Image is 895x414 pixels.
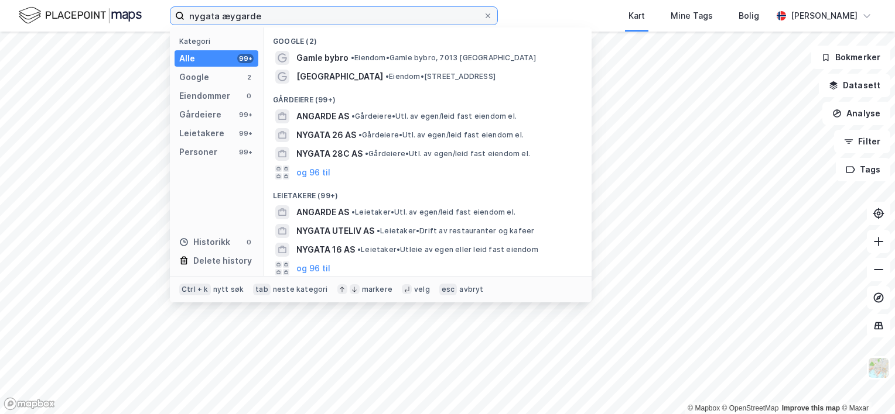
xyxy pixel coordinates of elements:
[836,358,895,414] iframe: Chat Widget
[185,7,483,25] input: Søk på adresse, matrikkel, gårdeiere, leietakere eller personer
[296,147,363,161] span: NYGATA 28C AS
[351,112,517,121] span: Gårdeiere • Utl. av egen/leid fast eiendom el.
[244,73,254,82] div: 2
[213,285,244,294] div: nytt søk
[739,9,759,23] div: Bolig
[237,54,254,63] div: 99+
[179,70,209,84] div: Google
[179,126,224,140] div: Leietakere
[351,208,515,217] span: Leietaker • Utl. av egen/leid fast eiendom el.
[459,285,483,294] div: avbryt
[867,357,890,379] img: Z
[628,9,645,23] div: Kart
[791,9,858,23] div: [PERSON_NAME]
[4,397,55,410] a: Mapbox homepage
[836,358,895,414] div: Kontrollprogram for chat
[179,284,211,295] div: Ctrl + k
[351,112,355,120] span: •
[358,130,362,139] span: •
[179,89,230,103] div: Eiendommer
[244,91,254,101] div: 0
[19,5,142,26] img: logo.f888ab2527a4732fd821a326f86c7f29.svg
[179,145,217,159] div: Personer
[179,235,230,249] div: Historikk
[273,285,328,294] div: neste kategori
[264,86,592,107] div: Gårdeiere (99+)
[296,109,349,123] span: ANGARDE AS
[834,130,890,153] button: Filter
[351,208,355,216] span: •
[688,404,720,412] a: Mapbox
[811,46,890,69] button: Bokmerker
[362,285,392,294] div: markere
[296,70,383,84] span: [GEOGRAPHIC_DATA]
[822,102,890,125] button: Analyse
[357,245,361,254] span: •
[179,37,258,46] div: Kategori
[439,284,457,295] div: esc
[237,110,254,119] div: 99+
[253,284,271,295] div: tab
[296,165,330,180] button: og 96 til
[385,72,496,81] span: Eiendom • [STREET_ADDRESS]
[671,9,713,23] div: Mine Tags
[237,147,254,157] div: 99+
[782,404,840,412] a: Improve this map
[819,74,890,97] button: Datasett
[377,226,534,236] span: Leietaker • Drift av restauranter og kafeer
[296,224,374,238] span: NYGATA UTELIV AS
[296,205,349,219] span: ANGARDE AS
[351,53,536,63] span: Eiendom • Gamle bybro, 7013 [GEOGRAPHIC_DATA]
[722,404,779,412] a: OpenStreetMap
[296,243,355,257] span: NYGATA 16 AS
[179,108,221,122] div: Gårdeiere
[296,261,330,275] button: og 96 til
[365,149,368,158] span: •
[264,27,592,49] div: Google (2)
[179,51,195,65] div: Alle
[385,72,389,81] span: •
[296,128,356,142] span: NYGATA 26 AS
[836,158,890,181] button: Tags
[244,237,254,247] div: 0
[296,51,349,65] span: Gamle bybro
[358,130,524,140] span: Gårdeiere • Utl. av egen/leid fast eiendom el.
[237,129,254,138] div: 99+
[193,254,252,268] div: Delete history
[357,245,538,254] span: Leietaker • Utleie av egen eller leid fast eiendom
[377,226,380,235] span: •
[264,182,592,203] div: Leietakere (99+)
[365,149,530,158] span: Gårdeiere • Utl. av egen/leid fast eiendom el.
[414,285,430,294] div: velg
[351,53,354,62] span: •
